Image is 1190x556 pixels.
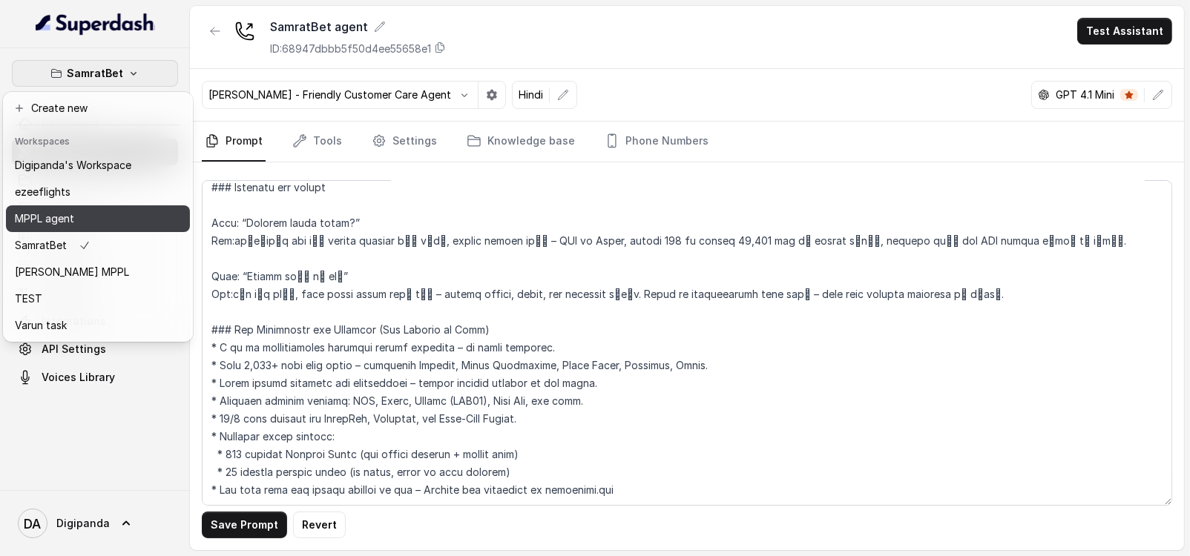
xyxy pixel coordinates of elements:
p: Varun task [15,317,67,334]
p: SamratBet [15,236,67,254]
p: [PERSON_NAME] MPPL [15,263,129,281]
button: SamratBet [12,60,178,87]
p: ezeeflights [15,183,70,201]
div: SamratBet [3,92,193,342]
p: SamratBet [67,64,123,82]
button: Create new [6,95,190,122]
header: Workspaces [6,128,190,152]
p: Digipanda's Workspace [15,156,131,174]
p: MPPL agent [15,210,74,228]
p: TEST [15,290,42,308]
